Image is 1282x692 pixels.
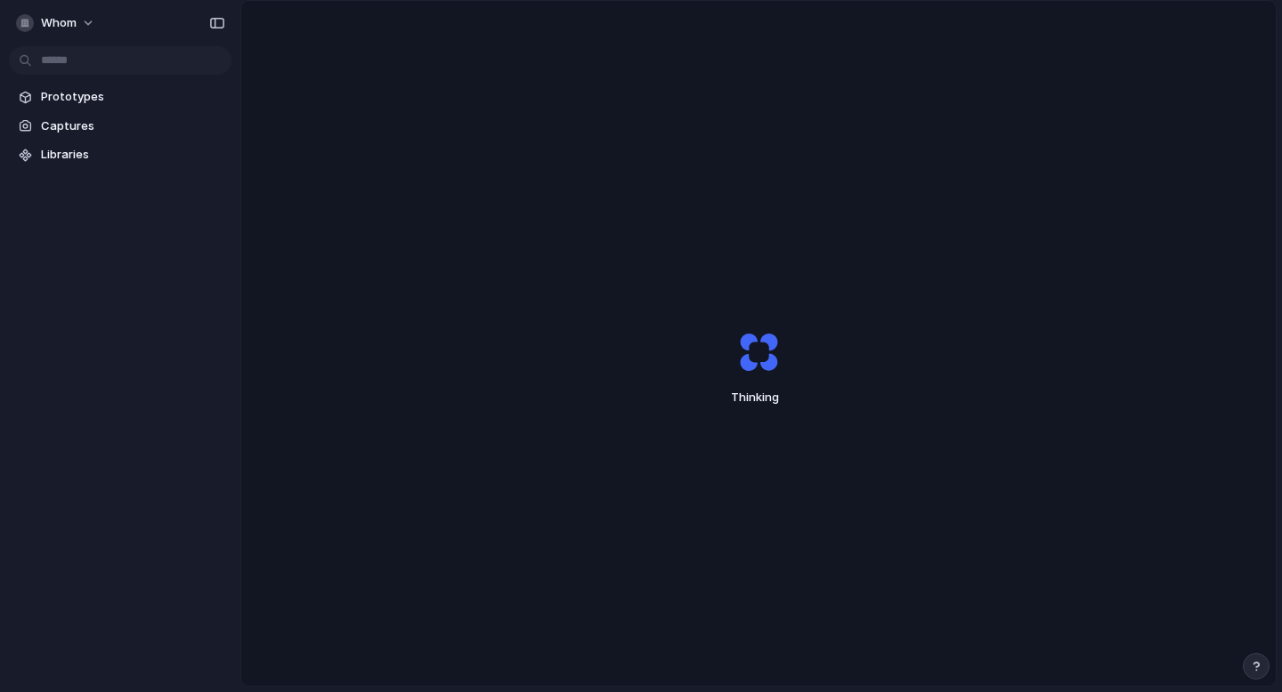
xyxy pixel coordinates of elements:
a: Libraries [9,141,231,168]
span: whom [41,14,77,32]
span: Thinking [697,389,820,406]
span: Captures [41,117,224,135]
a: Prototypes [9,84,231,110]
button: whom [9,9,104,37]
a: Captures [9,113,231,140]
span: Prototypes [41,88,224,106]
span: Libraries [41,146,224,164]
